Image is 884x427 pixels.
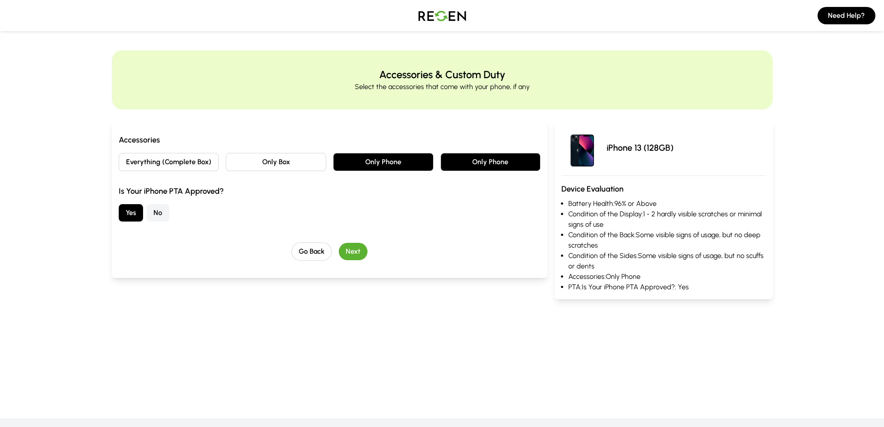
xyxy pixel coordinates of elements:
[379,68,505,82] h2: Accessories & Custom Duty
[226,153,326,171] button: Only Box
[568,209,765,230] li: Condition of the Display: 1 - 2 hardly visible scratches or minimal signs of use
[568,271,765,282] li: Accessories: Only Phone
[817,7,875,24] button: Need Help?
[412,3,473,28] img: Logo
[333,153,434,171] button: Only Phone
[561,183,765,195] h3: Device Evaluation
[568,251,765,271] li: Condition of the Sides: Some visible signs of usage, but no scuffs or dents
[291,242,332,261] button: Go Back
[119,185,541,197] h3: Is Your iPhone PTA Approved?
[119,153,219,171] button: Everything (Complete Box)
[339,243,367,260] button: Next
[568,230,765,251] li: Condition of the Back: Some visible signs of usage, but no deep scratches
[147,204,169,222] button: No
[568,199,765,209] li: Battery Health: 96% or Above
[119,134,541,146] h3: Accessories
[440,153,541,171] button: Only Phone
[119,204,143,222] button: Yes
[607,142,674,154] p: iPhone 13 (128GB)
[355,82,530,92] p: Select the accessories that come with your phone, if any
[561,127,603,169] img: iPhone 13
[568,282,765,292] li: PTA: Is Your iPhone PTA Approved?: Yes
